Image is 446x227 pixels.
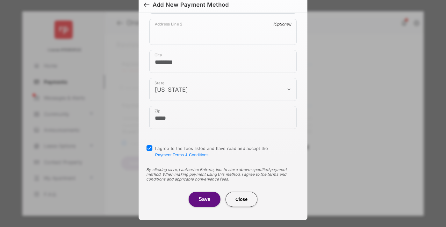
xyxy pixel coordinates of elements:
[155,146,268,157] span: I agree to the fees listed and have read and accept the
[149,78,297,101] div: payment_method_screening[postal_addresses][administrativeArea]
[149,50,297,73] div: payment_method_screening[postal_addresses][locality]
[226,192,257,207] button: Close
[146,167,300,181] div: By clicking save, I authorize Entrata, Inc. to store above-specified payment method. When making ...
[155,153,208,157] button: I agree to the fees listed and have read and accept the
[149,19,297,45] div: payment_method_screening[postal_addresses][addressLine2]
[189,192,220,207] button: Save
[153,1,229,8] div: Add New Payment Method
[149,106,297,129] div: payment_method_screening[postal_addresses][postalCode]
